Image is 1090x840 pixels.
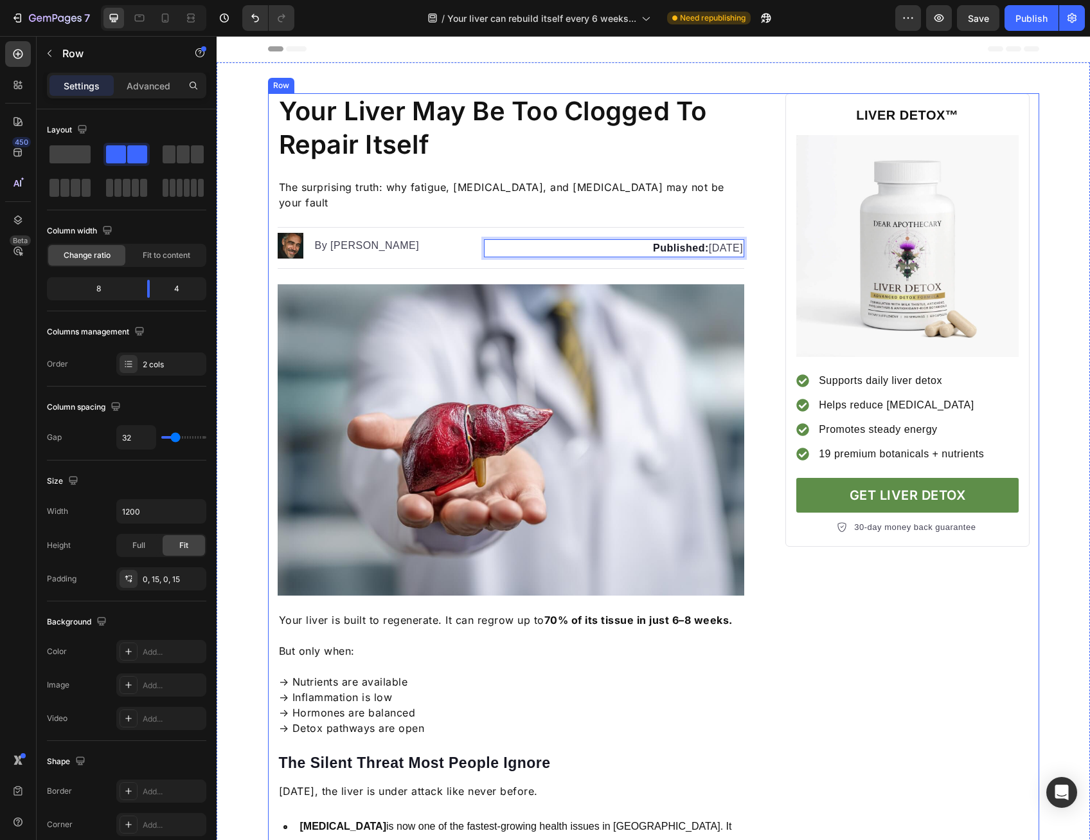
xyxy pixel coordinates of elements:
[47,679,69,691] div: Image
[436,206,492,217] strong: Published:
[47,540,71,551] div: Height
[47,753,88,771] div: Shape
[143,680,203,691] div: Add...
[5,5,96,31] button: 7
[117,426,156,449] input: Auto
[47,473,81,490] div: Size
[12,137,31,147] div: 450
[602,361,767,377] p: Helps reduce [MEDICAL_DATA]
[680,12,746,24] span: Need republishing
[47,713,67,724] div: Video
[54,44,75,55] div: Row
[581,69,800,89] p: LIVER DETOX™
[143,713,203,725] div: Add...
[160,280,204,298] div: 4
[328,578,516,590] strong: 70% of its tissue in just 6–8 weeks.
[633,450,749,469] p: GET LIVER DETOX
[84,781,526,837] p: is now one of the fastest-growing health issues in [GEOGRAPHIC_DATA]. It develops quietly — fat d...
[47,614,109,631] div: Background
[580,442,801,477] a: GET LIVER DETOX
[269,205,526,220] p: [DATE]
[602,386,767,401] p: Promotes steady energy
[1005,5,1059,31] button: Publish
[84,785,170,796] strong: [MEDICAL_DATA]
[47,122,90,139] div: Layout
[47,324,147,341] div: Columns management
[143,786,203,798] div: Add...
[47,399,123,416] div: Column spacing
[442,12,445,25] span: /
[638,485,759,498] p: 30-day money back guarantee
[957,5,999,31] button: Save
[580,99,801,321] img: gempages_585205997644022619-b7227c05-885d-4b7b-9239-537114d5f8b8.jpg
[47,223,115,240] div: Column width
[47,646,67,657] div: Color
[127,79,170,93] p: Advanced
[84,10,90,26] p: 7
[62,718,527,737] p: The Silent Threat Most People Ignore
[179,540,188,551] span: Fit
[62,46,172,61] p: Row
[47,785,72,797] div: Border
[1046,777,1077,808] div: Open Intercom Messenger
[602,337,767,352] p: Supports daily liver detox
[602,410,767,426] p: 19 premium botanicals + nutrients
[62,607,527,623] p: But only when:
[47,432,62,443] div: Gap
[1015,12,1048,25] div: Publish
[47,358,68,370] div: Order
[143,819,203,831] div: Add...
[143,359,203,370] div: 2 cols
[217,36,1090,840] iframe: Design area
[143,574,203,585] div: 0, 15, 0, 15
[447,12,636,25] span: Your liver can rebuild itself every 6 weeks...
[47,819,73,830] div: Corner
[64,250,111,261] span: Change ratio
[62,747,527,763] p: [DATE], the liver is under attack like never before.
[61,248,528,560] img: gempages_585205997644022619-d3ecf1a2-1932-4a26-b7e2-011ba7eb72b1.jpg
[132,540,145,551] span: Full
[62,576,527,592] p: Your liver is built to regenerate. It can regrow up to
[242,5,294,31] div: Undo/Redo
[47,506,68,517] div: Width
[267,203,528,221] div: Rich Text Editor. Editing area: main
[49,280,137,298] div: 8
[64,79,100,93] p: Settings
[143,646,203,658] div: Add...
[47,573,76,585] div: Padding
[143,250,190,261] span: Fit to content
[968,13,989,24] span: Save
[10,235,31,246] div: Beta
[117,500,206,523] input: Auto
[62,623,527,700] p: → Nutrients are available → Inflammation is low → Hormones are balanced → Detox pathways are open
